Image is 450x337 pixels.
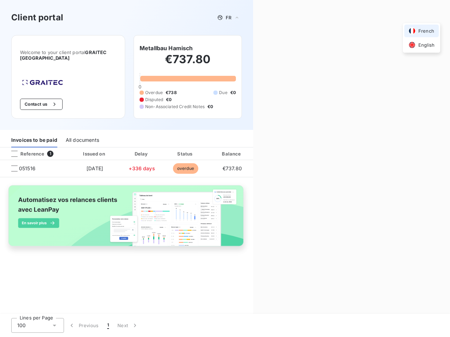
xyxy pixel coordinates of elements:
span: Disputed [145,97,163,103]
span: €0 [207,104,213,110]
span: overdue [173,163,198,174]
img: Company logo [20,78,65,87]
div: Reference [6,151,44,157]
span: 100 [17,322,26,329]
div: Status [165,150,206,157]
span: Due [219,90,227,96]
span: [DATE] [86,165,103,171]
span: 1 [47,151,53,157]
span: 051516 [19,165,36,172]
div: Delay [122,150,162,157]
h6: Metallbau Hamisch [140,44,193,52]
div: Invoices to be paid [11,133,57,147]
span: Welcome to your client portal [20,49,116,61]
span: 1 [107,322,109,329]
h2: €737.80 [140,52,236,73]
button: Next [113,318,143,333]
div: Balance [209,150,255,157]
button: Contact us [20,99,63,110]
span: FR [226,15,231,20]
span: 0 [139,84,141,90]
span: Non-Associated Credit Notes [145,104,205,110]
span: Overdue [145,90,163,96]
span: €0 [230,90,236,96]
img: banner [3,181,250,257]
div: All documents [66,133,99,147]
button: Previous [64,318,103,333]
button: 1 [103,318,113,333]
span: €738 [166,90,177,96]
span: €737.80 [223,165,242,171]
h3: Client portal [11,11,63,24]
span: GRAITEC [GEOGRAPHIC_DATA] [20,49,107,61]
div: Issued on [70,150,119,157]
span: €0 [166,97,172,103]
span: +336 days [129,165,155,171]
